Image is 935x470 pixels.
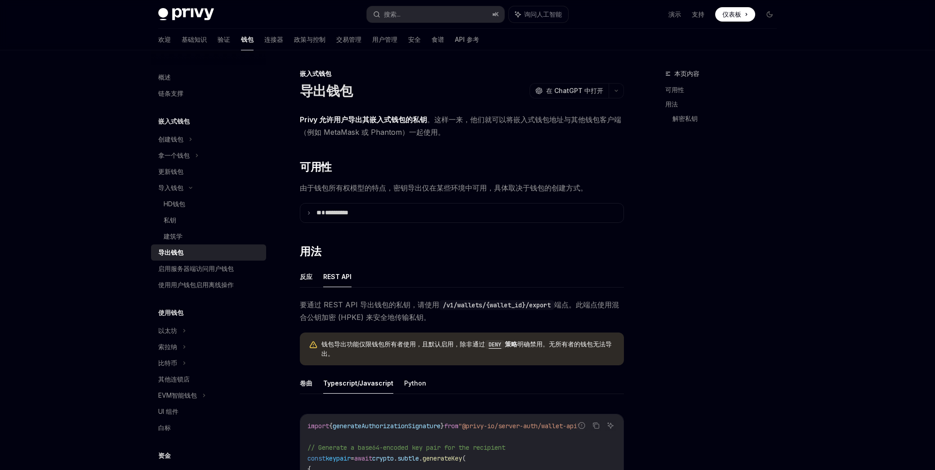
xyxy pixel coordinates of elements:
[372,29,397,50] a: 用户管理
[351,454,354,462] span: =
[158,359,177,367] font: 比特币
[372,35,397,43] font: 用户管理
[509,6,568,22] button: 询问人工智能
[151,244,266,261] a: 导出钱包
[151,85,266,102] a: 链条支撑
[158,35,171,43] font: 欢迎
[722,10,741,18] font: 仪表板
[300,300,439,309] font: 要通过 REST API 导出钱包的私钥，请使用
[158,424,171,431] font: 白标
[164,232,183,240] font: 建筑学
[441,422,444,430] span: }
[674,70,699,77] font: 本页内容
[404,372,426,394] button: Python
[151,403,266,420] a: UI 组件
[323,379,393,387] font: Typescript/Javascript
[665,86,684,93] font: 可用性
[151,69,266,85] a: 概述
[333,422,441,430] span: generateAuthorizationSignature
[485,340,505,349] code: DENY
[459,422,581,430] span: "@privy-io/server-auth/wallet-api"
[300,115,427,124] font: Privy 允许用户导出其嵌入式钱包的私钥
[164,200,185,208] font: HD钱包
[715,7,755,22] a: 仪表板
[300,183,588,192] font: 由于钱包所有权模型的特点，密钥导出仅在某些环境中可用，具体取决于钱包的创建方式。
[397,454,419,462] span: subtle
[530,83,609,98] button: 在 ChatGPT 中打开
[605,420,616,431] button: 询问人工智能
[367,6,504,22] button: 搜索...⌘K
[158,184,183,191] font: 导入钱包
[158,343,177,350] font: 索拉纳
[158,452,171,459] font: 资金
[692,10,704,18] font: 支持
[455,29,479,50] a: API 参考
[158,327,177,334] font: 以太坊
[241,35,254,43] font: 钱包
[692,10,704,19] a: 支持
[151,212,266,228] a: 私钥
[492,11,495,18] font: ⌘
[419,454,423,462] span: .
[158,89,183,97] font: 链条支撑
[158,117,190,125] font: 嵌入式钱包
[300,300,619,322] font: 端点。此端点使用混合公钥加密 (HPKE) 来安全地传输私钥。
[182,29,207,50] a: 基础知识
[762,7,777,22] button: 切换暗模式
[336,35,361,43] font: 交易管理
[264,29,283,50] a: 连接器
[590,420,602,431] button: 复制代码块中的内容
[307,454,325,462] span: const
[182,35,207,43] font: 基础知识
[444,422,459,430] span: from
[158,408,178,415] font: UI 组件
[329,422,333,430] span: {
[309,341,318,350] svg: 警告
[672,115,698,122] font: 解密私钥
[495,11,499,18] font: K
[158,135,183,143] font: 创建钱包
[354,454,372,462] span: await
[158,281,234,288] font: 使用用户钱包启用离线操作
[432,29,444,50] a: 食谱
[394,454,397,462] span: .
[218,35,230,43] font: 验证
[158,248,183,256] font: 导出钱包
[439,300,554,310] code: /v1/wallets/{wallet_id}/export
[505,340,517,348] font: 策略
[300,273,312,280] font: 反应
[665,100,678,108] font: 用法
[158,391,197,399] font: EVM智能钱包
[158,29,171,50] a: 欢迎
[321,340,612,357] font: 明确禁用。无所有者的钱包无法导出。
[294,29,325,50] a: 政策与控制
[158,309,183,316] font: 使用钱包
[485,340,517,348] a: DENY策略
[432,35,444,43] font: 食谱
[372,454,394,462] span: crypto
[158,8,214,21] img: 深色标志
[455,35,479,43] font: API 参考
[300,115,621,137] font: 。这样一来，他们就可以将嵌入式钱包地址与其他钱包客户端（例如 MetaMask 或 Phantom）一起使用。
[384,10,401,18] font: 搜索...
[665,83,784,97] a: 可用性
[158,73,171,81] font: 概述
[408,35,421,43] font: 安全
[300,245,321,258] font: 用法
[151,420,266,436] a: 白标
[300,372,312,394] button: 卷曲
[300,160,331,173] font: 可用性
[151,196,266,212] a: HD钱包
[408,29,421,50] a: 安全
[151,164,266,180] a: 更新钱包
[404,379,426,387] font: Python
[151,277,266,293] a: 使用用户钱包启用离线操作
[164,216,176,224] font: 私钥
[151,261,266,277] a: 启用服务器端访问用户钱包
[323,273,352,280] font: REST API
[672,111,784,126] a: 解密私钥
[300,70,331,77] font: 嵌入式钱包
[323,372,393,394] button: Typescript/Javascript
[300,83,352,99] font: 导出钱包
[325,454,351,462] span: keypair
